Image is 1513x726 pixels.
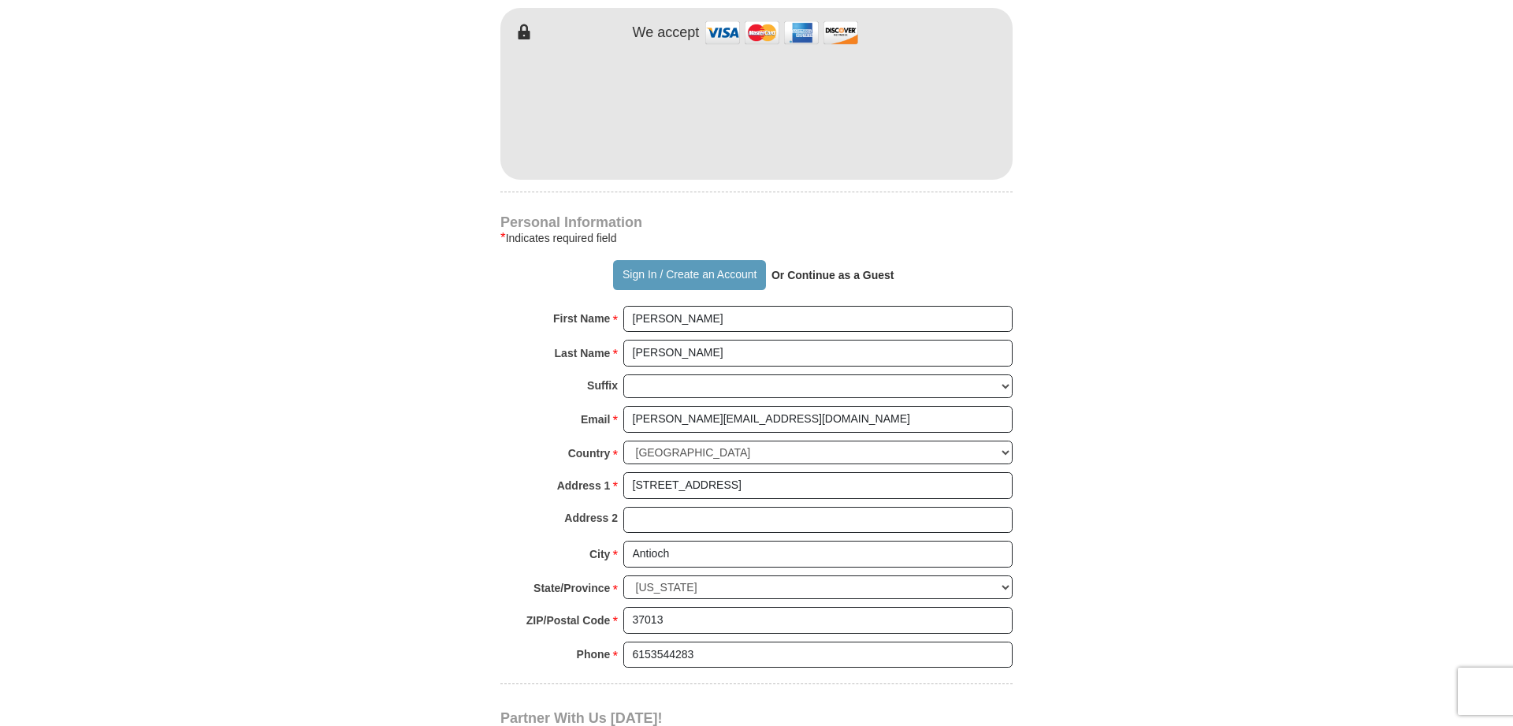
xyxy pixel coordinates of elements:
[581,408,610,430] strong: Email
[564,507,618,529] strong: Address 2
[587,374,618,397] strong: Suffix
[500,229,1013,248] div: Indicates required field
[633,24,700,42] h4: We accept
[500,710,663,726] span: Partner With Us [DATE]!
[703,16,861,50] img: credit cards accepted
[557,475,611,497] strong: Address 1
[589,543,610,565] strong: City
[526,609,611,631] strong: ZIP/Postal Code
[533,577,610,599] strong: State/Province
[771,269,894,281] strong: Or Continue as a Guest
[555,342,611,364] strong: Last Name
[500,216,1013,229] h4: Personal Information
[613,260,765,290] button: Sign In / Create an Account
[577,643,611,665] strong: Phone
[568,442,611,464] strong: Country
[553,307,610,329] strong: First Name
